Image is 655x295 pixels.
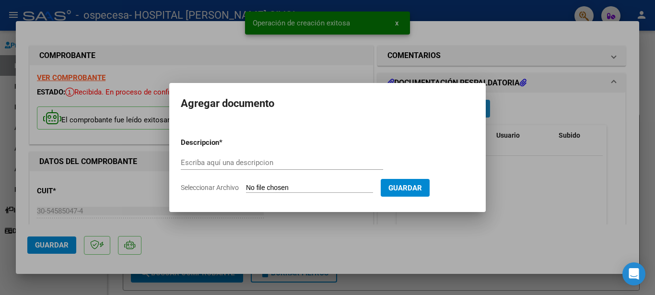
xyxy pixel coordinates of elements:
span: Seleccionar Archivo [181,184,239,191]
span: Guardar [388,184,422,192]
p: Descripcion [181,137,269,148]
div: Open Intercom Messenger [622,262,645,285]
button: Guardar [381,179,430,197]
h2: Agregar documento [181,94,474,113]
